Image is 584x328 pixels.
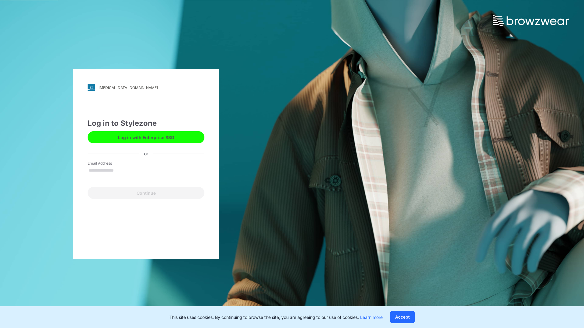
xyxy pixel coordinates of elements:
[169,314,383,320] p: This site uses cookies. By continuing to browse the site, you are agreeing to our use of cookies.
[88,84,204,91] a: [MEDICAL_DATA][DOMAIN_NAME]
[88,161,130,166] label: Email Address
[360,315,383,320] a: Learn more
[390,311,415,323] button: Accept
[88,131,204,143] button: Log in with Enterprise SSO
[139,150,153,156] div: or
[88,84,95,91] img: svg+xml;base64,PHN2ZyB3aWR0aD0iMjgiIGhlaWdodD0iMjgiIHZpZXdCb3g9IjAgMCAyOCAyOCIgZmlsbD0ibm9uZSIgeG...
[99,85,158,90] div: [MEDICAL_DATA][DOMAIN_NAME]
[88,118,204,129] div: Log in to Stylezone
[493,15,569,26] img: browzwear-logo.73288ffb.svg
